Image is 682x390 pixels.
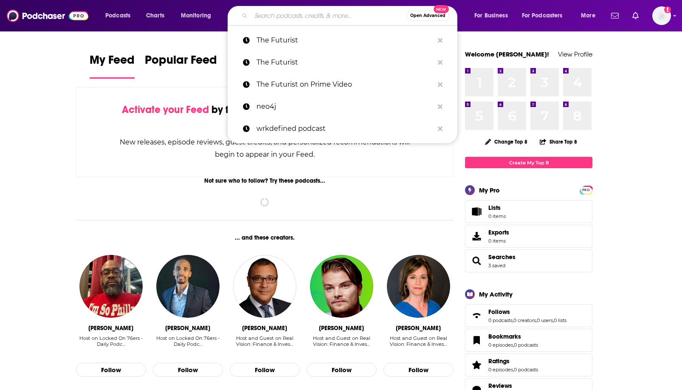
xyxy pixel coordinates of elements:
span: , [553,317,554,323]
button: open menu [575,9,606,23]
p: The Futurist [256,51,434,73]
div: Host on Locked On 76ers - Daily Podc… [76,335,146,347]
svg: Add a profile image [664,6,671,13]
span: Exports [468,230,485,242]
span: Exports [488,229,509,236]
span: Follows [488,308,510,316]
img: Andreas Steno Larsen [310,255,373,318]
span: More [581,10,595,22]
button: open menu [468,9,519,23]
button: open menu [175,9,222,23]
a: Searches [468,255,485,267]
button: Follow [230,363,300,377]
button: Share Top 8 [539,133,578,150]
a: Searches [488,253,516,261]
div: Host and Guest on Real Vision: Finance & Inves… [307,335,377,353]
a: Charts [141,9,169,23]
button: open menu [516,9,575,23]
div: New releases, episode reviews, guest credits, and personalized recommendations will begin to appe... [119,136,411,161]
span: Bookmarks [465,329,592,352]
a: PRO [581,187,591,193]
span: , [513,317,513,323]
a: wrkdefined podcast [228,118,457,140]
span: Monitoring [181,10,211,22]
span: Open Advanced [410,14,445,18]
a: Show notifications dropdown [629,8,642,23]
div: Maggie Lake [396,325,441,332]
button: Follow [383,363,454,377]
a: Create My Top 8 [465,157,592,168]
a: 3 saved [488,263,505,268]
span: Lists [468,206,485,218]
button: Follow [76,363,146,377]
span: Ratings [488,357,510,365]
a: Show notifications dropdown [608,8,622,23]
a: The Futurist [228,29,457,51]
span: Bookmarks [488,333,521,340]
a: Bookmarks [488,333,538,340]
span: Lists [488,204,506,212]
div: Host and Guest on Real Vision: Finance & Inves… [230,335,300,347]
a: Bookmarks [468,334,485,346]
span: Reviews [488,382,512,390]
div: Keith Pompey [88,325,133,332]
a: Ratings [488,357,538,365]
div: by following Podcasts, Creators, Lists, and other Users! [119,104,411,128]
div: Host on Locked On 76ers - Daily Podc… [76,335,146,353]
div: Host and Guest on Real Vision: Finance & Inves… [383,335,454,347]
span: 0 items [488,238,509,244]
img: User Profile [652,6,671,25]
a: 0 podcasts [514,367,538,373]
p: neo4j [256,96,434,118]
div: Harry Melandri [242,325,287,332]
p: wrkdefined podcast [256,118,434,140]
a: Lists [465,200,592,223]
div: Host on Locked On 76ers - Daily Podc… [153,335,223,347]
div: Host on Locked On 76ers - Daily Podc… [153,335,223,353]
div: Host and Guest on Real Vision: Finance & Inves… [230,335,300,353]
img: Keith Pompey [79,255,142,318]
a: The Futurist on Prime Video [228,73,457,96]
span: Charts [146,10,164,22]
a: 0 episodes [488,342,513,348]
span: Popular Feed [145,53,217,72]
span: My Feed [90,53,135,72]
a: Exports [465,225,592,248]
a: Popular Feed [145,53,217,79]
div: Search podcasts, credits, & more... [236,6,465,25]
span: Ratings [465,353,592,376]
span: , [536,317,537,323]
button: Open AdvancedNew [406,11,449,21]
img: Devon Givens [156,255,219,318]
span: Searches [465,249,592,272]
span: Logged in as carolinejames [652,6,671,25]
a: 0 podcasts [514,342,538,348]
a: 0 creators [513,317,536,323]
button: Follow [153,363,223,377]
span: For Business [474,10,508,22]
div: Andreas Steno Larsen [319,325,364,332]
a: Reviews [488,382,538,390]
a: 0 lists [554,317,566,323]
a: The Futurist [228,51,457,73]
img: Maggie Lake [387,255,450,318]
span: , [513,342,514,348]
span: PRO [581,187,591,193]
a: 0 users [537,317,553,323]
p: The Futurist on Prime Video [256,73,434,96]
p: The Futurist [256,29,434,51]
button: Follow [307,363,377,377]
img: Harry Melandri [233,255,296,318]
span: 0 items [488,213,506,219]
span: New [434,5,449,13]
div: Host and Guest on Real Vision: Finance & Inves… [383,335,454,353]
span: Activate your Feed [122,103,209,116]
span: Lists [488,204,501,212]
button: Change Top 8 [480,136,533,147]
